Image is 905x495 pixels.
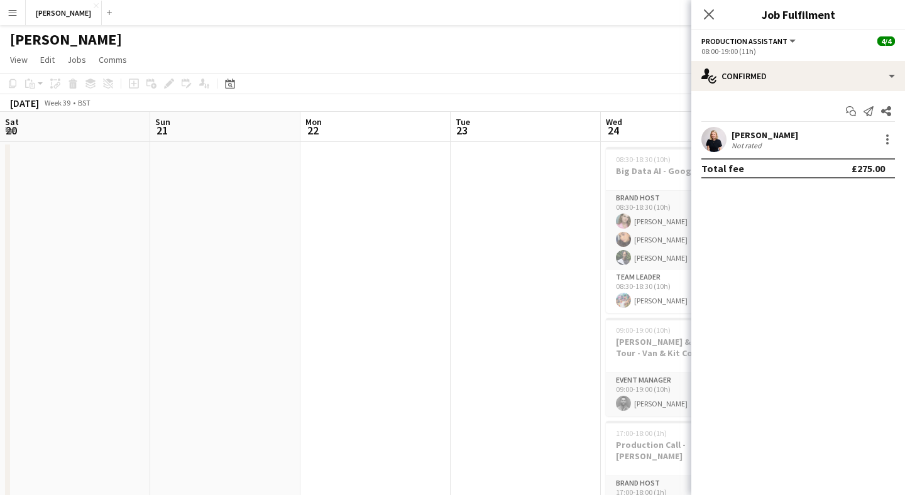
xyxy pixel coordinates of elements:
a: Comms [94,52,132,68]
span: 20 [3,123,19,138]
span: 17:00-18:00 (1h) [616,428,667,438]
span: Week 39 [41,98,73,107]
span: 24 [604,123,622,138]
div: Not rated [732,141,764,150]
button: Production Assistant [701,36,798,46]
div: £275.00 [852,162,885,175]
h3: [PERSON_NAME] & Sully Soup Tour - Van & Kit Collection [606,336,747,359]
a: Jobs [62,52,91,68]
div: Total fee [701,162,744,175]
span: 21 [153,123,170,138]
div: 08:00-19:00 (11h) [701,46,895,56]
span: Jobs [67,54,86,65]
span: 09:00-19:00 (10h) [616,325,671,335]
span: Tue [456,116,470,128]
div: [PERSON_NAME] [732,129,798,141]
a: Edit [35,52,60,68]
button: [PERSON_NAME] [26,1,102,25]
span: 4/4 [877,36,895,46]
span: 08:30-18:30 (10h) [616,155,671,164]
app-job-card: 09:00-19:00 (10h)1/1[PERSON_NAME] & Sully Soup Tour - Van & Kit Collection1 RoleEvent Manager1/10... [606,318,747,416]
a: View [5,52,33,68]
app-job-card: 08:30-18:30 (10h)4/4Big Data AI - Google2 RolesBrand Host3/308:30-18:30 (10h)[PERSON_NAME][PERSON... [606,147,747,313]
h1: [PERSON_NAME] [10,30,122,49]
div: [DATE] [10,97,39,109]
span: Edit [40,54,55,65]
span: Production Assistant [701,36,787,46]
span: 23 [454,123,470,138]
span: Sat [5,116,19,128]
div: Confirmed [691,61,905,91]
app-card-role: Event Manager1/109:00-19:00 (10h)[PERSON_NAME] [606,373,747,416]
h3: Big Data AI - Google [606,165,747,177]
span: View [10,54,28,65]
span: Mon [305,116,322,128]
div: BST [78,98,90,107]
span: Sun [155,116,170,128]
app-card-role: Team Leader1/108:30-18:30 (10h)[PERSON_NAME] [606,270,747,313]
h3: Production Call - [PERSON_NAME] [606,439,747,462]
h3: Job Fulfilment [691,6,905,23]
app-card-role: Brand Host3/308:30-18:30 (10h)[PERSON_NAME][PERSON_NAME][PERSON_NAME] [606,191,747,270]
span: 22 [304,123,322,138]
span: Comms [99,54,127,65]
span: Wed [606,116,622,128]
